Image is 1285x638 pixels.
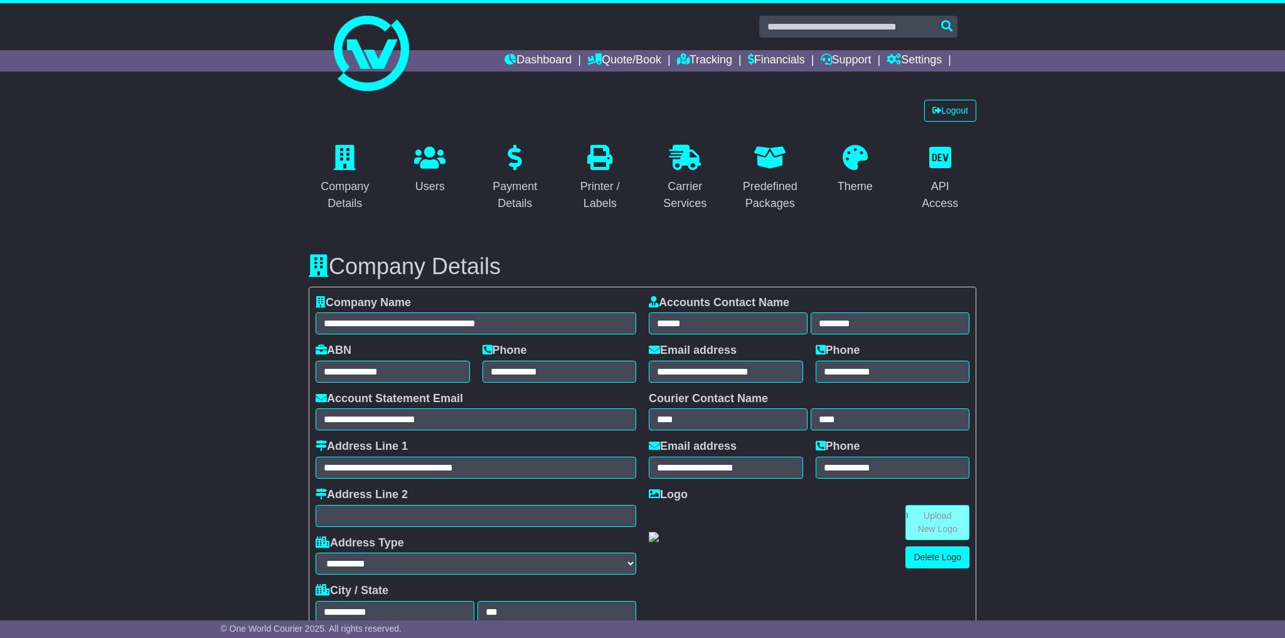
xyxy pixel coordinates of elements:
[564,141,637,216] a: Printer / Labels
[317,178,373,212] div: Company Details
[748,50,805,72] a: Financials
[649,392,768,406] label: Courier Contact Name
[309,254,976,279] h3: Company Details
[649,141,722,216] a: Carrier Services
[316,392,463,406] label: Account Statement Email
[572,178,629,212] div: Printer / Labels
[912,178,969,212] div: API Access
[316,536,404,550] label: Address Type
[905,546,969,568] a: Delete Logo
[677,50,732,72] a: Tracking
[587,50,661,72] a: Quote/Book
[904,141,977,216] a: API Access
[316,584,388,598] label: City / State
[483,344,527,358] label: Phone
[734,141,807,216] a: Predefined Packages
[316,488,408,502] label: Address Line 2
[487,178,543,212] div: Payment Details
[657,178,713,212] div: Carrier Services
[504,50,572,72] a: Dashboard
[742,178,799,212] div: Predefined Packages
[649,440,737,454] label: Email address
[887,50,942,72] a: Settings
[316,440,408,454] label: Address Line 1
[816,440,860,454] label: Phone
[924,100,976,122] a: Logout
[414,178,445,195] div: Users
[829,141,881,199] a: Theme
[479,141,552,216] a: Payment Details
[649,344,737,358] label: Email address
[316,296,411,310] label: Company Name
[316,344,351,358] label: ABN
[649,296,789,310] label: Accounts Contact Name
[821,50,872,72] a: Support
[649,532,659,542] img: GetCustomerLogo
[905,505,969,540] a: Upload New Logo
[406,141,454,199] a: Users
[309,141,381,216] a: Company Details
[649,488,688,502] label: Logo
[220,624,402,634] span: © One World Courier 2025. All rights reserved.
[838,178,873,195] div: Theme
[816,344,860,358] label: Phone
